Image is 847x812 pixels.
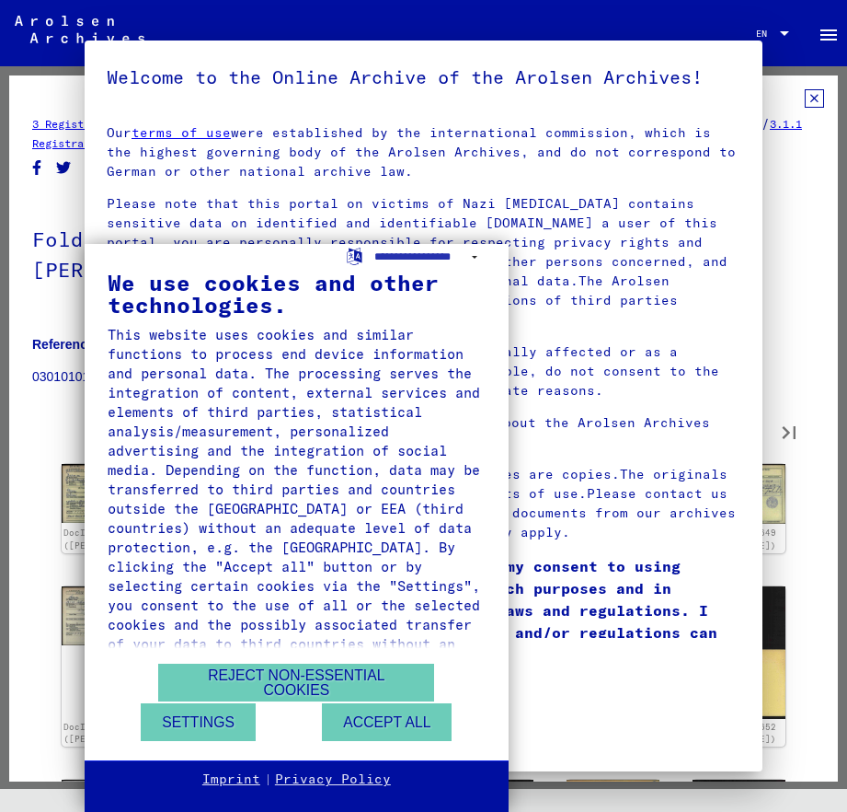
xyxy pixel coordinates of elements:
button: Reject non-essential cookies [158,664,434,702]
a: Privacy Policy [275,771,391,789]
button: Settings [141,703,256,741]
div: We use cookies and other technologies. [108,272,486,316]
button: Accept all [322,703,452,741]
div: This website uses cookies and similar functions to process end device information and personal da... [108,325,486,673]
a: Imprint [202,771,260,789]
